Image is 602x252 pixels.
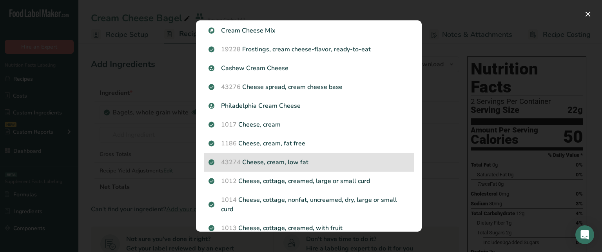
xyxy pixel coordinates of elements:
img: Sub Recipe [209,28,214,34]
p: Cheese, cottage, creamed, large or small curd [209,176,409,186]
span: 43274 [221,158,241,167]
p: Cheese, cottage, creamed, with fruit [209,223,409,233]
span: 1014 [221,196,237,204]
p: Frostings, cream cheese-flavor, ready-to-eat [209,45,409,54]
p: Cheese, cottage, nonfat, uncreamed, dry, large or small curd [209,195,409,214]
span: 1013 [221,224,237,232]
span: 1017 [221,120,237,129]
p: Cheese, cream, fat free [209,139,409,148]
span: 1186 [221,139,237,148]
span: 43276 [221,83,241,91]
span: 1012 [221,177,237,185]
p: Cashew Cream Cheese [209,63,409,73]
p: Cheese, cream [209,120,409,129]
div: Open Intercom Messenger [575,225,594,244]
p: Philadelphia Cream Cheese [209,101,409,111]
p: Cheese spread, cream cheese base [209,82,409,92]
p: Cream Cheese Mix [209,26,409,35]
span: 19228 [221,45,241,54]
p: Cheese, cream, low fat [209,158,409,167]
